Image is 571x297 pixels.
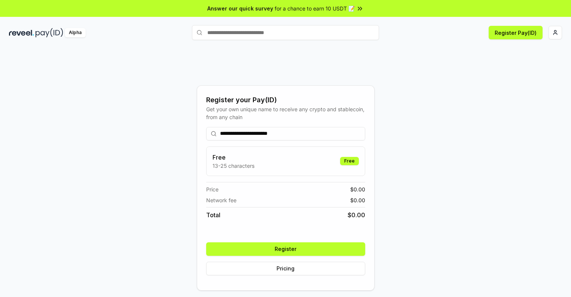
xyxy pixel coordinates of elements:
[206,196,236,204] span: Network fee
[350,196,365,204] span: $ 0.00
[206,105,365,121] div: Get your own unique name to receive any crypto and stablecoin, from any chain
[489,26,543,39] button: Register Pay(ID)
[206,185,219,193] span: Price
[206,95,365,105] div: Register your Pay(ID)
[206,242,365,256] button: Register
[213,162,254,170] p: 13-25 characters
[350,185,365,193] span: $ 0.00
[9,28,34,37] img: reveel_dark
[340,157,359,165] div: Free
[206,210,220,219] span: Total
[213,153,254,162] h3: Free
[275,4,355,12] span: for a chance to earn 10 USDT 📝
[207,4,273,12] span: Answer our quick survey
[36,28,63,37] img: pay_id
[348,210,365,219] span: $ 0.00
[206,262,365,275] button: Pricing
[65,28,86,37] div: Alpha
